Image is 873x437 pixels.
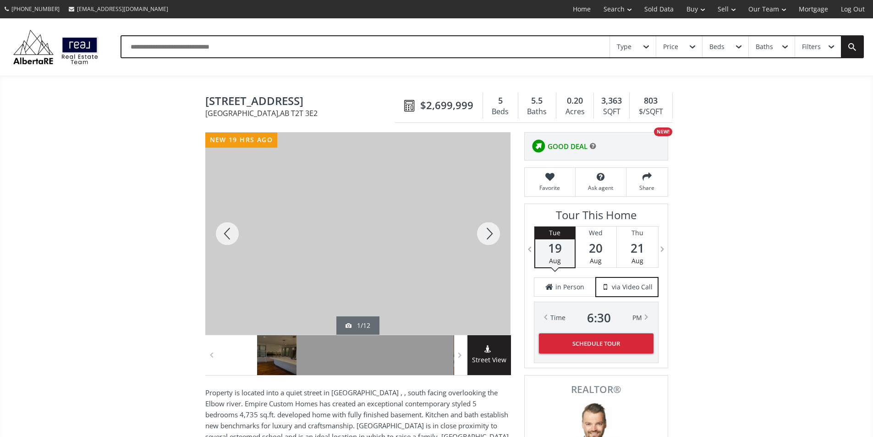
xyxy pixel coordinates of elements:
div: 1/12 [346,321,370,330]
button: Schedule Tour [539,333,653,354]
div: 5 [488,95,513,107]
span: in Person [555,282,584,292]
div: 3926 9 Street SW Calgary, AB T2T 3E2 - Photo 1 of 12 [205,133,511,335]
span: [EMAIL_ADDRESS][DOMAIN_NAME] [77,5,168,13]
span: 3926 9 Street SW [205,95,400,109]
div: Tue [535,227,575,239]
div: Price [663,44,678,50]
div: Baths [756,44,773,50]
span: [PHONE_NUMBER] [11,5,60,13]
div: 0.20 [561,95,589,107]
div: Filters [802,44,821,50]
span: 3,363 [601,95,622,107]
img: Logo [9,28,102,66]
div: $/SQFT [634,105,667,119]
span: Favorite [529,184,571,192]
div: Beds [709,44,725,50]
div: Wed [576,227,616,239]
div: SQFT [598,105,625,119]
div: Beds [488,105,513,119]
span: Ask agent [580,184,621,192]
span: GOOD DEAL [548,142,587,151]
div: new 19 hrs ago [205,133,278,148]
span: [GEOGRAPHIC_DATA] , AB T2T 3E2 [205,110,400,117]
div: 803 [634,95,667,107]
div: Acres [561,105,589,119]
div: 5.5 [523,95,551,107]
div: Baths [523,105,551,119]
div: Time PM [550,311,642,324]
span: 21 [617,242,658,254]
span: 19 [535,242,575,254]
span: Aug [549,256,561,265]
img: rating icon [529,137,548,155]
span: Aug [590,256,602,265]
a: [EMAIL_ADDRESS][DOMAIN_NAME] [64,0,173,17]
span: 6 : 30 [587,311,611,324]
div: NEW! [654,127,672,136]
span: REALTOR® [535,385,658,394]
div: Type [617,44,631,50]
h3: Tour This Home [534,209,659,226]
span: Aug [631,256,643,265]
span: $2,699,999 [420,98,473,112]
span: via Video Call [612,282,653,292]
span: Street View [467,355,511,365]
span: Share [631,184,663,192]
div: Thu [617,227,658,239]
span: 20 [576,242,616,254]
